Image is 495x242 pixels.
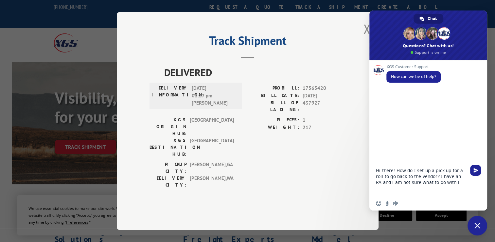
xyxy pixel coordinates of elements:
span: [PERSON_NAME] , WA [190,175,234,189]
label: PIECES: [248,116,299,124]
span: 217 [303,124,346,131]
h2: Track Shipment [150,36,346,49]
span: XGS Customer Support [386,65,441,69]
span: Audio message [393,201,398,206]
textarea: Compose your message... [376,162,468,196]
a: Close chat [468,216,487,235]
span: 437927 [303,99,346,113]
span: Chat [428,14,437,24]
span: How can we be of help? [391,74,436,79]
span: 17565420 [303,85,346,92]
span: [DATE] [303,92,346,99]
a: Chat [414,14,443,24]
span: DELIVERED [164,65,346,80]
span: 1 [303,116,346,124]
label: XGS ORIGIN HUB: [150,116,186,137]
span: [GEOGRAPHIC_DATA] [190,137,234,158]
span: Insert an emoji [376,201,381,206]
span: [DATE] 01:27 pm [PERSON_NAME] [192,85,236,107]
button: Close modal [363,20,370,38]
span: [GEOGRAPHIC_DATA] [190,116,234,137]
label: PICKUP CITY: [150,161,186,175]
label: PROBILL: [248,85,299,92]
span: Send [470,165,481,176]
span: Send a file [384,201,390,206]
label: DELIVERY INFORMATION: [151,85,188,107]
label: XGS DESTINATION HUB: [150,137,186,158]
label: BILL DATE: [248,92,299,99]
span: [PERSON_NAME] , GA [190,161,234,175]
label: BILL OF LADING: [248,99,299,113]
label: DELIVERY CITY: [150,175,186,189]
label: WEIGHT: [248,124,299,131]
